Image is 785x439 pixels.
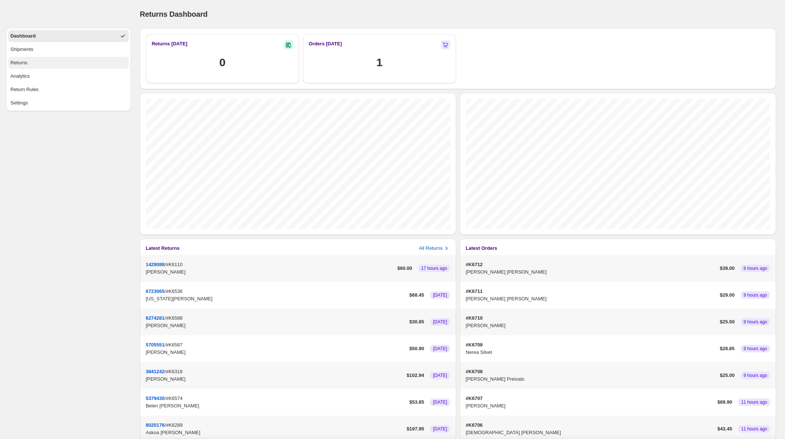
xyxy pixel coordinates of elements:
span: 9 hours ago [744,319,767,325]
button: Analytics [8,70,129,82]
div: / [146,314,407,329]
p: [PERSON_NAME] [146,322,407,329]
span: #K6110 [166,262,183,267]
p: $ 197.95 [407,425,424,433]
button: 6274281 [146,315,165,321]
span: 9 hours ago [744,372,767,378]
h1: 0 [220,55,225,70]
p: $ 102.94 [407,372,424,379]
div: Returns [10,59,28,67]
p: $ 28.85 [720,345,735,352]
div: / [146,395,407,410]
h3: Latest Returns [146,245,180,252]
p: $ 50.90 [409,345,424,352]
p: Askoa [PERSON_NAME] [146,429,404,436]
button: 1429088 [146,262,165,267]
p: $ 30.85 [409,318,424,326]
p: [PERSON_NAME] [PERSON_NAME] [466,295,717,303]
h2: Orders [DATE] [309,40,342,48]
div: / [146,368,404,383]
p: [PERSON_NAME] [146,349,407,356]
span: [DATE] [433,426,447,432]
div: Settings [10,99,28,107]
div: / [146,261,394,276]
p: $ 39.00 [720,265,735,272]
span: #K6574 [166,396,183,401]
h1: 1 [377,55,382,70]
p: $ 25.00 [720,372,735,379]
button: 5705551 [146,342,165,348]
p: $ 68.45 [409,291,424,299]
p: $ 43.45 [717,425,732,433]
h3: Latest Orders [466,245,497,252]
button: 6723065 [146,288,165,294]
p: $ 29.00 [720,291,735,299]
button: Settings [8,97,129,109]
button: Return Rules [8,84,129,96]
span: #K6587 [166,342,183,348]
p: All Returns [419,245,443,252]
span: [DATE] [433,319,447,325]
p: [PERSON_NAME] Preixats [466,375,717,383]
span: 11 hours ago [741,399,767,405]
button: Shipments [8,43,129,55]
span: 9 hours ago [744,346,767,352]
div: / [146,422,404,436]
p: #K6706 [466,422,714,429]
p: #K6710 [466,314,717,322]
button: 3841242 [146,369,165,374]
p: $ 53.85 [409,398,424,406]
p: [PERSON_NAME] [146,268,394,276]
span: 17 hours ago [421,265,447,271]
p: [PERSON_NAME] [466,402,714,410]
button: Returns [8,57,129,69]
p: #K6707 [466,395,714,402]
p: [DEMOGRAPHIC_DATA] [PERSON_NAME] [466,429,714,436]
p: $ 25.50 [720,318,735,326]
button: 8020176 [146,422,165,428]
p: $ 69.90 [717,398,732,406]
p: #K6709 [466,341,717,349]
div: Shipments [10,46,33,53]
p: Belen [PERSON_NAME] [146,402,407,410]
p: $ 60.00 [397,265,412,272]
div: Analytics [10,72,30,80]
div: / [146,341,407,356]
h3: Returns [DATE] [152,40,188,48]
span: 9 hours ago [744,292,767,298]
p: [PERSON_NAME] [146,375,404,383]
p: [PERSON_NAME] [PERSON_NAME] [466,268,717,276]
button: Dashboard [8,30,129,42]
span: #K6318 [166,369,183,374]
div: Return Rules [10,86,39,93]
button: All Returns [419,245,450,252]
span: 6 hours ago [744,265,767,271]
div: Dashboard [10,32,36,40]
p: #K6712 [466,261,717,268]
p: #K6708 [466,368,717,375]
span: Returns Dashboard [140,10,208,18]
span: #K6536 [166,288,183,294]
span: #K6588 [166,315,183,321]
button: 5379430 [146,396,165,401]
p: [PERSON_NAME] [466,322,717,329]
p: #K6711 [466,288,717,295]
span: [DATE] [433,399,447,405]
div: / [146,288,407,303]
p: [US_STATE][PERSON_NAME] [146,295,407,303]
span: #K6289 [166,422,183,428]
span: [DATE] [433,346,447,352]
span: [DATE] [433,292,447,298]
span: [DATE] [433,372,447,378]
p: Nerea Silvet [466,349,717,356]
span: 11 hours ago [741,426,767,432]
